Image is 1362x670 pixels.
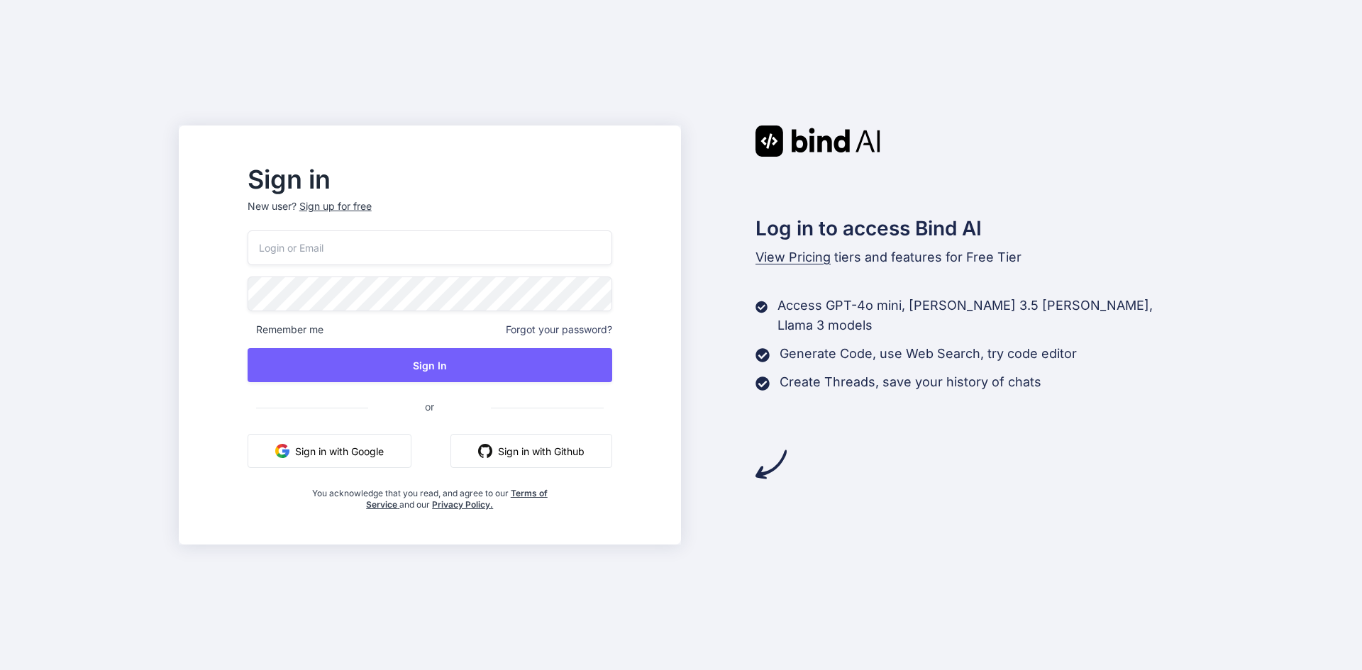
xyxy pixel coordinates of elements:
h2: Log in to access Bind AI [755,213,1184,243]
h2: Sign in [248,168,612,191]
a: Privacy Policy. [432,499,493,510]
img: arrow [755,449,787,480]
div: Sign up for free [299,199,372,213]
p: Create Threads, save your history of chats [780,372,1041,392]
p: tiers and features for Free Tier [755,247,1184,267]
button: Sign in with Github [450,434,612,468]
div: You acknowledge that you read, and agree to our and our [308,479,551,510]
p: New user? [248,199,612,230]
img: google [275,444,289,458]
input: Login or Email [248,230,612,265]
span: Remember me [248,323,323,337]
button: Sign In [248,348,612,382]
a: Terms of Service [366,488,548,510]
img: Bind AI logo [755,125,880,157]
p: Generate Code, use Web Search, try code editor [780,344,1077,364]
img: github [478,444,492,458]
span: View Pricing [755,250,831,264]
button: Sign in with Google [248,434,411,468]
span: or [368,389,491,424]
p: Access GPT-4o mini, [PERSON_NAME] 3.5 [PERSON_NAME], Llama 3 models [777,296,1183,335]
span: Forgot your password? [506,323,612,337]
